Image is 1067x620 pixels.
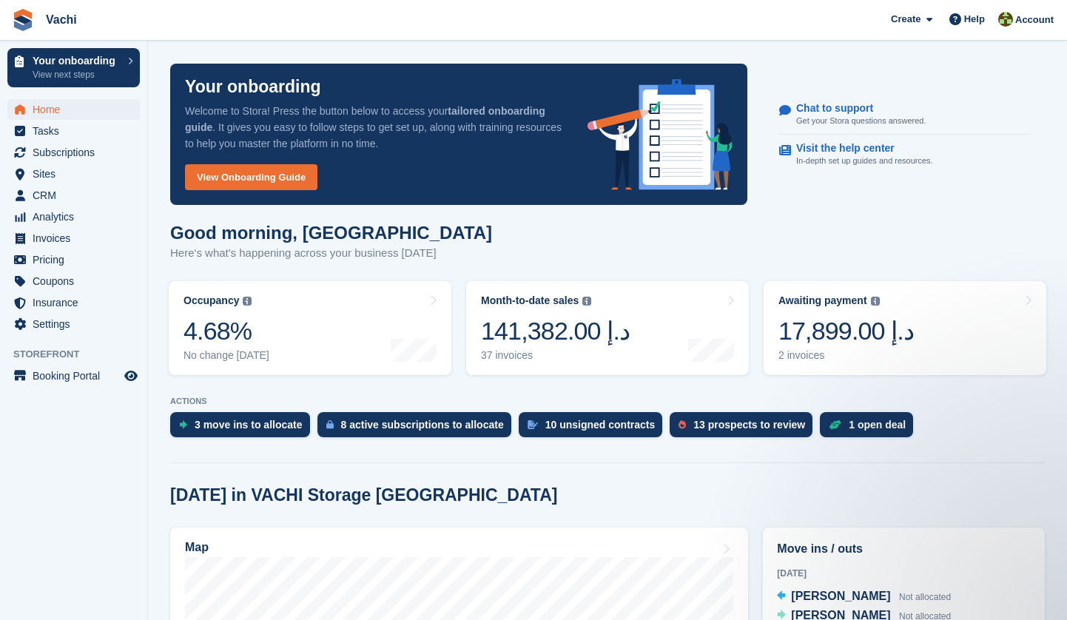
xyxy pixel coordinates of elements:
img: active_subscription_to_allocate_icon-d502201f5373d7db506a760aba3b589e785aa758c864c3986d89f69b8ff3... [326,419,334,429]
a: Awaiting payment 17,899.00 د.إ 2 invoices [764,281,1046,375]
span: Subscriptions [33,142,121,163]
a: menu [7,99,140,120]
div: 8 active subscriptions to allocate [341,419,504,431]
a: Your onboarding View next steps [7,48,140,87]
div: 2 invoices [778,349,914,362]
p: Here's what's happening across your business [DATE] [170,245,492,262]
a: 1 open deal [820,412,920,445]
a: Visit the help center In-depth set up guides and resources. [779,135,1031,175]
p: Get your Stora questions answered. [796,115,926,127]
span: Insurance [33,292,121,313]
span: Settings [33,314,121,334]
a: View Onboarding Guide [185,164,317,190]
img: icon-info-grey-7440780725fd019a000dd9b08b2336e03edf1995a4989e88bcd33f0948082b44.svg [243,297,252,306]
p: Welcome to Stora! Press the button below to access your . It gives you easy to follow steps to ge... [185,103,564,152]
div: Occupancy [184,294,239,307]
a: 3 move ins to allocate [170,412,317,445]
span: Create [891,12,920,27]
span: Storefront [13,347,147,362]
div: Month-to-date sales [481,294,579,307]
h2: Map [185,541,209,554]
a: menu [7,292,140,313]
a: menu [7,249,140,270]
div: 3 move ins to allocate [195,419,303,431]
div: Awaiting payment [778,294,867,307]
a: Occupancy 4.68% No change [DATE] [169,281,451,375]
a: Month-to-date sales 141,382.00 د.إ 37 invoices [466,281,749,375]
img: stora-icon-8386f47178a22dfd0bd8f6a31ec36ba5ce8667c1dd55bd0f319d3a0aa187defe.svg [12,9,34,31]
img: Anete Gre [998,12,1013,27]
span: Help [964,12,985,27]
a: menu [7,164,140,184]
img: deal-1b604bf984904fb50ccaf53a9ad4b4a5d6e5aea283cecdc64d6e3604feb123c2.svg [829,419,841,430]
div: 10 unsigned contracts [545,419,656,431]
div: 141,382.00 د.إ [481,316,630,346]
span: Analytics [33,206,121,227]
img: contract_signature_icon-13c848040528278c33f63329250d36e43548de30e8caae1d1a13099fd9432cc5.svg [528,420,538,429]
div: 1 open deal [849,419,906,431]
a: Chat to support Get your Stora questions answered. [779,95,1031,135]
span: Pricing [33,249,121,270]
img: icon-info-grey-7440780725fd019a000dd9b08b2336e03edf1995a4989e88bcd33f0948082b44.svg [871,297,880,306]
a: menu [7,142,140,163]
div: 4.68% [184,316,269,346]
a: 10 unsigned contracts [519,412,670,445]
img: move_ins_to_allocate_icon-fdf77a2bb77ea45bf5b3d319d69a93e2d87916cf1d5bf7949dd705db3b84f3ca.svg [179,420,187,429]
a: menu [7,121,140,141]
p: ACTIONS [170,397,1045,406]
a: menu [7,206,140,227]
span: Account [1015,13,1054,27]
a: 13 prospects to review [670,412,820,445]
span: CRM [33,185,121,206]
div: 17,899.00 د.إ [778,316,914,346]
p: Your onboarding [185,78,321,95]
span: Invoices [33,228,121,249]
img: prospect-51fa495bee0391a8d652442698ab0144808aea92771e9ea1ae160a38d050c398.svg [679,420,686,429]
p: In-depth set up guides and resources. [796,155,933,167]
span: Tasks [33,121,121,141]
div: [DATE] [777,567,1031,580]
span: Sites [33,164,121,184]
p: Your onboarding [33,55,121,66]
div: No change [DATE] [184,349,269,362]
h2: [DATE] in VACHI Storage [GEOGRAPHIC_DATA] [170,485,557,505]
a: menu [7,314,140,334]
h2: Move ins / outs [777,540,1031,558]
a: menu [7,365,140,386]
a: menu [7,271,140,292]
p: Chat to support [796,102,914,115]
a: 8 active subscriptions to allocate [317,412,519,445]
a: Preview store [122,367,140,385]
a: Vachi [40,7,83,32]
a: [PERSON_NAME] Not allocated [777,587,951,607]
p: View next steps [33,68,121,81]
span: Booking Portal [33,365,121,386]
img: onboarding-info-6c161a55d2c0e0a8cae90662b2fe09162a5109e8cc188191df67fb4f79e88e88.svg [588,79,733,190]
span: Home [33,99,121,120]
div: 37 invoices [481,349,630,362]
p: Visit the help center [796,142,921,155]
img: icon-info-grey-7440780725fd019a000dd9b08b2336e03edf1995a4989e88bcd33f0948082b44.svg [582,297,591,306]
h1: Good morning, [GEOGRAPHIC_DATA] [170,223,492,243]
div: 13 prospects to review [693,419,805,431]
a: menu [7,185,140,206]
a: menu [7,228,140,249]
span: Coupons [33,271,121,292]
